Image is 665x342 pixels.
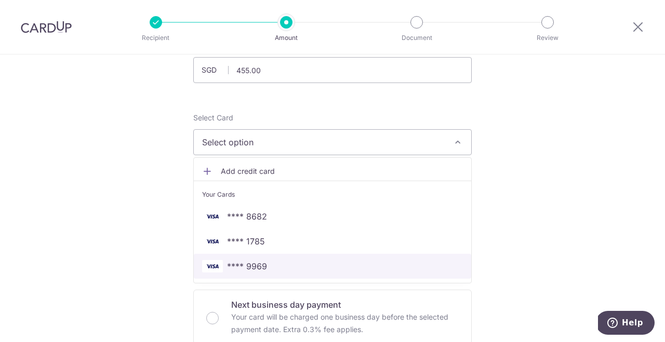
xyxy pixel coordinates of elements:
input: 0.00 [193,57,472,83]
span: translation missing: en.payables.payment_networks.credit_card.summary.labels.select_card [193,113,233,122]
img: CardUp [21,21,72,33]
a: Add credit card [194,162,471,181]
p: Amount [248,33,325,43]
p: Your card will be charged one business day before the selected payment date. Extra 0.3% fee applies. [231,311,459,336]
span: Your Cards [202,189,235,200]
img: VISA [202,210,223,223]
img: VISA [202,235,223,248]
button: Select option [193,129,472,155]
p: Document [378,33,455,43]
span: Select option [202,136,444,148]
ul: Select option [193,157,472,283]
span: Add credit card [221,166,463,176]
p: Recipient [117,33,194,43]
span: SGD [202,65,229,75]
img: VISA [202,260,223,272]
iframe: Opens a widget where you can find more information [598,311,655,337]
p: Review [509,33,586,43]
p: Next business day payment [231,298,459,311]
